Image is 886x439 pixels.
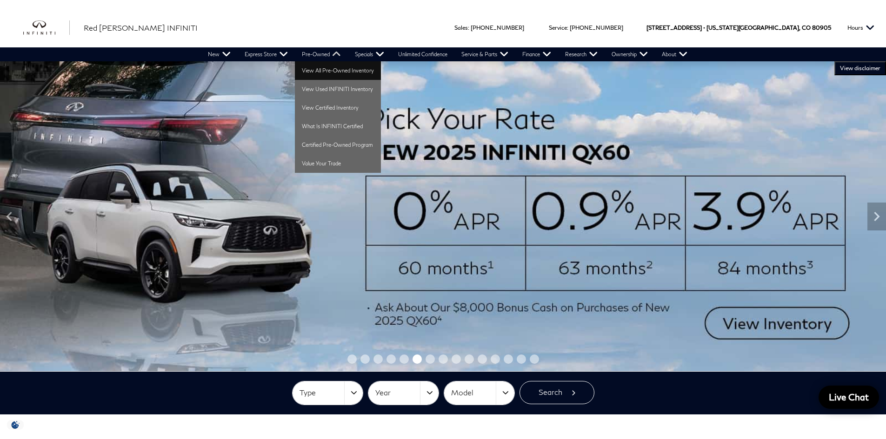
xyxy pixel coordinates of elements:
[375,385,420,400] span: Year
[454,47,515,61] a: Service & Parts
[605,47,655,61] a: Ownership
[293,381,363,405] button: Type
[515,47,558,61] a: Finance
[5,420,26,430] section: Click to Open Cookie Consent Modal
[867,203,886,230] div: Next
[426,354,435,364] span: Go to slide 7
[451,385,496,400] span: Model
[400,354,409,364] span: Go to slide 5
[646,8,705,47] span: [STREET_ADDRESS] •
[201,47,238,61] a: New
[23,20,70,35] img: INFINITI
[295,47,348,61] a: Pre-Owned
[478,354,487,364] span: Go to slide 11
[295,154,381,173] a: Value Your Trade
[452,354,461,364] span: Go to slide 9
[824,391,873,403] span: Live Chat
[504,354,513,364] span: Go to slide 13
[567,24,568,31] span: :
[465,354,474,364] span: Go to slide 10
[840,65,880,72] span: VIEW DISCLAIMER
[23,20,70,35] a: infiniti
[295,98,381,117] a: View Certified Inventory
[655,47,694,61] a: About
[295,80,381,98] a: View Used INFINITI Inventory
[834,61,886,75] button: VIEW DISCLAIMER
[468,24,469,31] span: :
[802,8,811,47] span: CO
[238,47,295,61] a: Express Store
[295,61,381,80] a: View All Pre-Owned Inventory
[843,8,879,47] button: Open the hours dropdown
[812,8,831,47] span: 80905
[570,24,623,31] a: [PHONE_NUMBER]
[530,354,539,364] span: Go to slide 15
[444,381,514,405] button: Model
[300,385,344,400] span: Type
[454,24,468,31] span: Sales
[520,381,594,404] button: Search
[549,24,567,31] span: Service
[439,354,448,364] span: Go to slide 8
[360,354,370,364] span: Go to slide 2
[706,8,800,47] span: [US_STATE][GEOGRAPHIC_DATA],
[391,47,454,61] a: Unlimited Confidence
[558,47,605,61] a: Research
[5,420,26,430] img: Opt-Out Icon
[84,22,198,33] a: Red [PERSON_NAME] INFINITI
[386,354,396,364] span: Go to slide 4
[295,136,381,154] a: Certified Pre-Owned Program
[368,381,439,405] button: Year
[295,117,381,136] a: What Is INFINITI Certified
[413,354,422,364] span: Go to slide 6
[471,24,524,31] a: [PHONE_NUMBER]
[819,386,879,409] a: Live Chat
[201,47,694,61] nav: Main Navigation
[373,354,383,364] span: Go to slide 3
[491,354,500,364] span: Go to slide 12
[517,354,526,364] span: Go to slide 14
[348,47,391,61] a: Specials
[84,23,198,32] span: Red [PERSON_NAME] INFINITI
[646,24,831,31] a: [STREET_ADDRESS] • [US_STATE][GEOGRAPHIC_DATA], CO 80905
[347,354,357,364] span: Go to slide 1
